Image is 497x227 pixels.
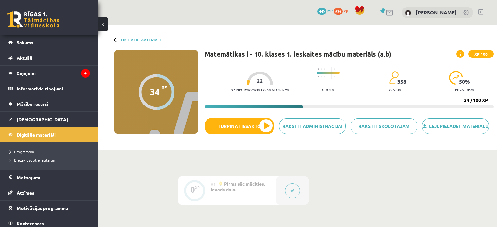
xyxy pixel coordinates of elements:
[344,8,348,13] span: xp
[389,87,403,92] p: apgūst
[17,170,90,185] legend: Maksājumi
[17,55,32,61] span: Aktuāli
[10,149,34,154] span: Programma
[8,50,90,65] a: Aktuāli
[389,71,399,85] img: students-c634bb4e5e11cddfef0936a35e636f08e4e9abd3cc4e673bd6f9a4125e45ecb1.svg
[8,127,90,142] a: Digitālie materiāli
[322,87,334,92] p: Grūts
[17,116,68,122] span: [DEMOGRAPHIC_DATA]
[327,8,333,13] span: mP
[17,101,48,107] span: Mācību resursi
[334,76,335,77] img: icon-short-line-57e1e144782c952c97e751825c79c345078a6d821885a25fce030b3d8c18986b.svg
[468,50,494,58] span: XP 100
[8,66,90,81] a: Ziņojumi4
[455,87,474,92] p: progress
[17,190,34,196] span: Atzīmes
[328,68,328,70] img: icon-short-line-57e1e144782c952c97e751825c79c345078a6d821885a25fce030b3d8c18986b.svg
[17,66,90,81] legend: Ziņojumi
[191,187,195,193] div: 0
[8,201,90,216] a: Motivācijas programma
[331,67,332,79] img: icon-long-line-d9ea69661e0d244f92f715978eff75569469978d946b2353a9bb055b3ed8787d.svg
[328,76,328,77] img: icon-short-line-57e1e144782c952c97e751825c79c345078a6d821885a25fce030b3d8c18986b.svg
[321,68,322,70] img: icon-short-line-57e1e144782c952c97e751825c79c345078a6d821885a25fce030b3d8c18986b.svg
[334,8,343,15] span: 639
[334,68,335,70] img: icon-short-line-57e1e144782c952c97e751825c79c345078a6d821885a25fce030b3d8c18986b.svg
[10,149,91,154] a: Programma
[7,11,59,28] a: Rīgas 1. Tālmācības vidusskola
[334,8,351,13] a: 639 xp
[211,181,265,192] span: 💡 Pirms sāc mācīties. Ievada daļa.
[8,35,90,50] a: Sākums
[351,118,417,134] a: Rakstīt skolotājam
[321,76,322,77] img: icon-short-line-57e1e144782c952c97e751825c79c345078a6d821885a25fce030b3d8c18986b.svg
[162,85,167,89] span: XP
[8,112,90,127] a: [DEMOGRAPHIC_DATA]
[17,40,33,45] span: Sākums
[317,8,326,15] span: 449
[318,76,319,77] img: icon-short-line-57e1e144782c952c97e751825c79c345078a6d821885a25fce030b3d8c18986b.svg
[8,170,90,185] a: Maksājumi
[10,157,91,163] a: Biežāk uzdotie jautājumi
[257,78,263,84] span: 22
[422,118,489,134] a: Lejupielādēt materiālu
[397,79,406,85] span: 358
[10,157,57,163] span: Biežāk uzdotie jautājumi
[17,220,44,226] span: Konferences
[8,96,90,111] a: Mācību resursi
[279,118,346,134] a: Rakstīt administrācijai
[405,10,411,16] img: Helēna Tīna Dubrovska
[195,186,200,189] div: XP
[121,37,161,42] a: Digitālie materiāli
[416,9,456,16] a: [PERSON_NAME]
[150,87,160,97] div: 34
[205,118,274,134] button: Turpināt iesākto
[17,205,68,211] span: Motivācijas programma
[17,132,56,138] span: Digitālie materiāli
[318,68,319,70] img: icon-short-line-57e1e144782c952c97e751825c79c345078a6d821885a25fce030b3d8c18986b.svg
[459,79,470,85] span: 50 %
[81,69,90,78] i: 4
[205,50,391,58] h1: Matemātikas i - 10. klases 1. ieskaites mācību materiāls (a,b)
[317,8,333,13] a: 449 mP
[449,71,463,85] img: icon-progress-161ccf0a02000e728c5f80fcf4c31c7af3da0e1684b2b1d7c360e028c24a22f1.svg
[8,185,90,200] a: Atzīmes
[211,181,216,186] span: #1
[230,87,289,92] p: Nepieciešamais laiks stundās
[17,81,90,96] legend: Informatīvie ziņojumi
[8,81,90,96] a: Informatīvie ziņojumi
